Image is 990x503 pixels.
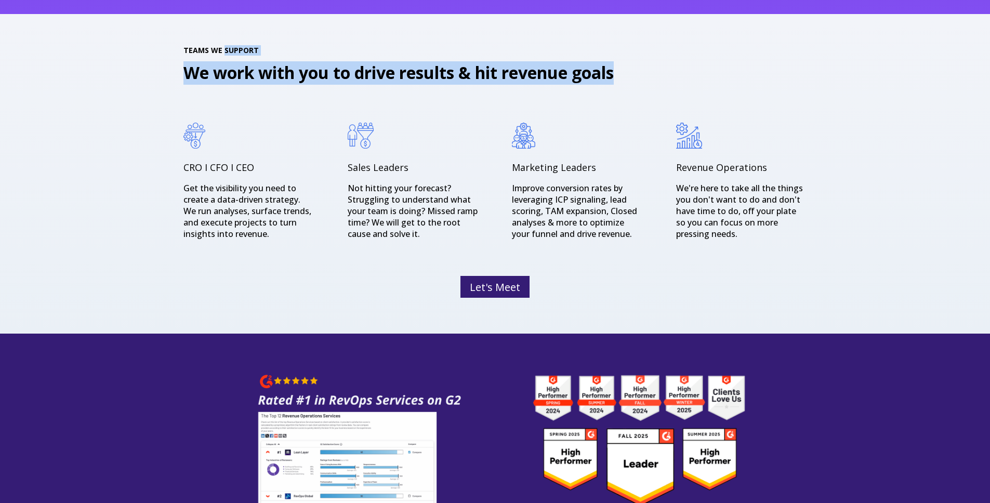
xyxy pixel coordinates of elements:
h4: CRO I CFO I CEO [183,161,314,174]
h2: We work with you to drive results & hit revenue goals [183,61,807,85]
img: marketing leaders [512,123,535,149]
h4: Marketing Leaders [512,161,643,174]
h4: Sales Leaders [348,161,479,174]
img: cro [183,123,205,149]
p: Get the visibility you need to create a data-driven strategy. We run analyses, surface trends, an... [183,182,314,240]
span: TEAMS WE SUPPORT [183,45,807,56]
img: sales-leaders [348,123,374,149]
a: Let's Meet [460,277,530,298]
img: revenue-operations [676,123,702,149]
p: Not hitting your forecast? Struggling to understand what your team is doing? Missed ramp time? We... [348,182,479,240]
p: Improve conversion rates by leveraging ICP signaling, lead scoring, TAM expansion, Closed analyse... [512,182,643,240]
h4: Revenue Operations [676,161,807,174]
p: We're here to take all the things you don't want to do and don't have time to do, off your plate ... [676,182,807,240]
